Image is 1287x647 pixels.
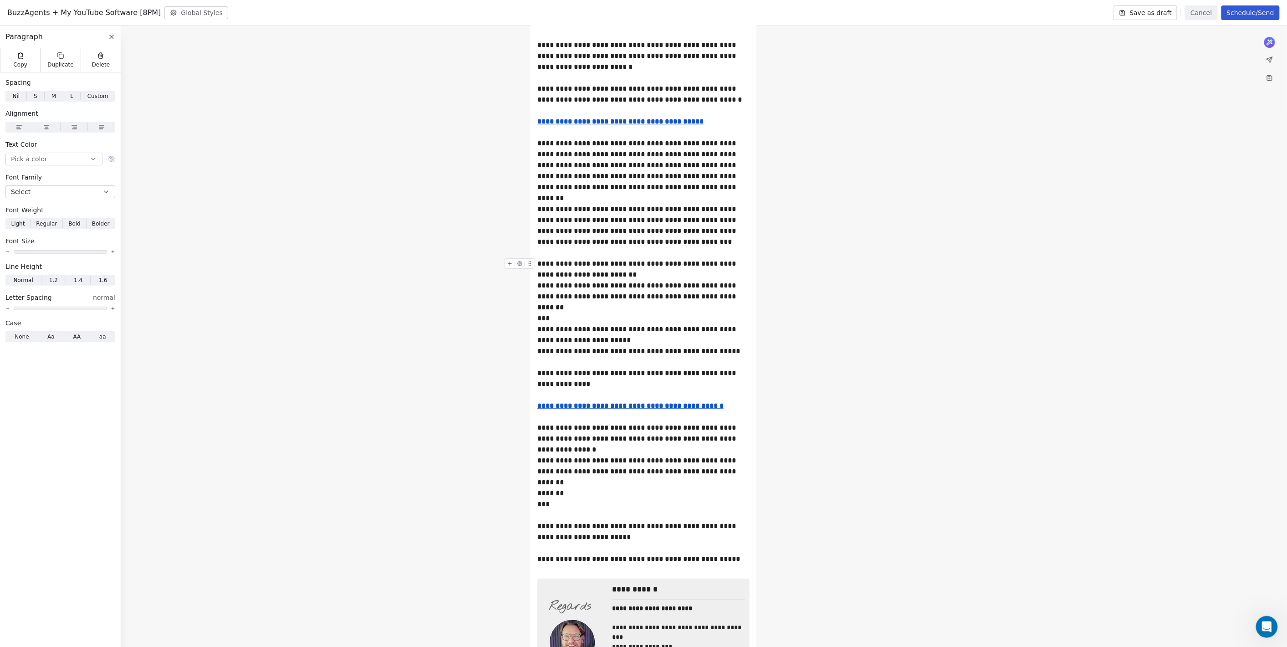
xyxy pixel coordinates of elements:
textarea: Message… [8,279,174,295]
span: AA [73,333,81,341]
button: Schedule/Send [1221,5,1280,20]
button: Emoji picker [14,298,21,306]
span: L [70,92,73,100]
span: Regular [36,220,57,228]
span: Bold [68,220,81,228]
span: M [51,92,56,100]
div: We appreciate your understanding as we work to improve our system. If you have any other queries,... [15,269,142,305]
button: go back [6,4,23,21]
span: Copy [13,61,27,68]
span: 1.4 [74,276,82,284]
span: Custom [87,92,108,100]
button: Home [143,4,160,21]
button: Cancel [1185,5,1217,20]
span: BuzzAgents + My YouTube Software [8PM] [7,7,161,18]
span: Paragraph [5,31,43,42]
span: Normal [13,276,33,284]
span: Letter Spacing [5,293,52,302]
span: Font Weight [5,205,44,215]
button: Pick a color [5,153,102,165]
span: Bolder [92,220,110,228]
span: None [15,333,29,341]
button: Save as draft [1113,5,1178,20]
span: 1.2 [49,276,58,284]
img: Profile image for Fin [26,5,41,20]
span: Spacing [5,78,31,87]
span: Font Size [5,236,35,246]
span: Select [11,187,31,196]
span: Font Family [5,173,42,182]
span: Nil [12,92,20,100]
span: Aa [47,333,55,341]
button: Global Styles [164,6,228,19]
span: normal [93,293,115,302]
iframe: Intercom live chat [1256,616,1278,638]
button: Gif picker [29,298,36,306]
span: Line Height [5,262,42,271]
div: Close [160,4,176,20]
span: S [34,92,37,100]
span: Duplicate [47,61,73,68]
div: There was a temporary API failure with a third-party email validation service we use. This caused... [15,10,142,144]
span: 1.6 [98,276,107,284]
h1: Fin [44,9,55,15]
span: Text Color [5,140,37,149]
div: We would like to assure you that we are implementing measures to prevent this from happening agai... [15,149,142,265]
span: Light [11,220,25,228]
span: Delete [92,61,110,68]
span: Case [5,318,21,328]
span: Alignment [5,109,38,118]
span: aa [99,333,106,341]
button: Send a message… [156,295,171,309]
button: Upload attachment [43,298,51,306]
